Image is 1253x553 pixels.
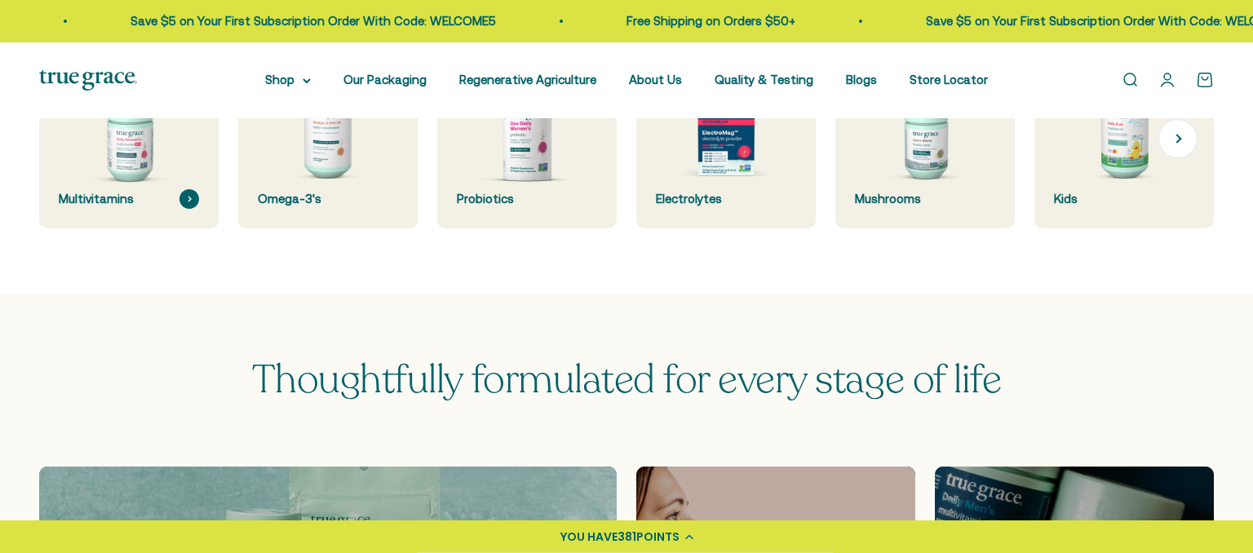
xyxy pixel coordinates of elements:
div: Probiotics [457,189,597,209]
span: Thoughtfully formulated for every stage of life [252,353,1001,406]
a: Kids [1034,49,1214,228]
a: Quality & Testing [715,73,813,86]
a: Free Shipping on Orders $50+ [604,14,773,28]
a: Our Packaging [343,73,427,86]
a: Blogs [846,73,877,86]
a: Mushrooms [835,49,1015,228]
div: Omega-3's [258,189,398,209]
a: About Us [629,73,682,86]
div: Kids [1054,189,1194,209]
a: Store Locator [910,73,988,86]
span: POINTS [636,529,680,545]
p: Save $5 on Your First Subscription Order With Code: WELCOME5 [108,11,474,31]
div: Mushrooms [855,189,995,209]
span: 381 [618,529,636,545]
span: YOU HAVE [560,529,618,545]
summary: Shop [265,70,311,90]
a: Multivitamins [39,49,219,228]
a: Probiotics [437,49,617,228]
div: Multivitamins [59,189,199,209]
div: Electrolytes [656,189,796,209]
a: Electrolytes [636,49,816,228]
a: Omega-3's [238,49,418,228]
a: Regenerative Agriculture [459,73,596,86]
